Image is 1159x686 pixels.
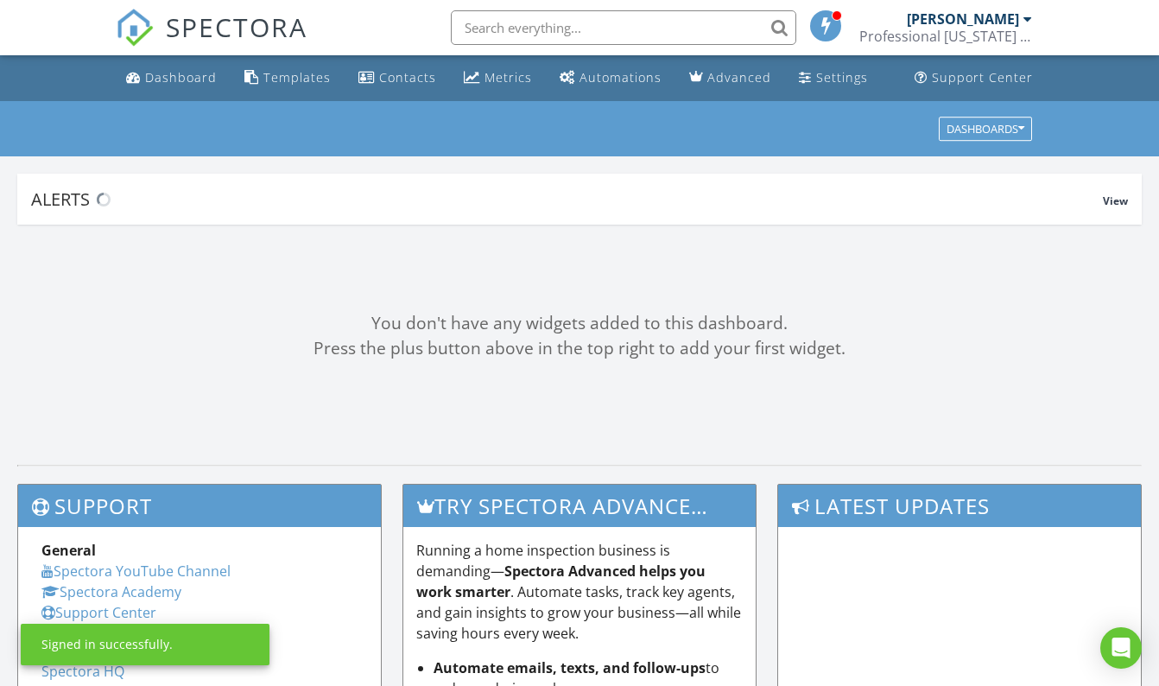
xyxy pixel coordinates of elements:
[41,603,156,622] a: Support Center
[939,117,1032,141] button: Dashboards
[379,69,436,86] div: Contacts
[416,540,743,644] p: Running a home inspection business is demanding— . Automate tasks, track key agents, and gain ins...
[1100,627,1142,669] div: Open Intercom Messenger
[579,69,662,86] div: Automations
[416,562,706,601] strong: Spectora Advanced helps you work smarter
[932,69,1033,86] div: Support Center
[792,62,875,94] a: Settings
[41,636,173,653] div: Signed in successfully.
[947,123,1024,135] div: Dashboards
[41,582,181,601] a: Spectora Academy
[351,62,443,94] a: Contacts
[17,311,1142,336] div: You don't have any widgets added to this dashboard.
[18,485,381,527] h3: Support
[907,10,1019,28] div: [PERSON_NAME]
[31,187,1103,211] div: Alerts
[145,69,217,86] div: Dashboard
[553,62,668,94] a: Automations (Basic)
[816,69,868,86] div: Settings
[682,62,778,94] a: Advanced
[908,62,1040,94] a: Support Center
[403,485,756,527] h3: Try spectora advanced [DATE]
[116,9,154,47] img: The Best Home Inspection Software - Spectora
[457,62,539,94] a: Metrics
[17,336,1142,361] div: Press the plus button above in the top right to add your first widget.
[1103,194,1128,208] span: View
[263,69,331,86] div: Templates
[116,23,307,60] a: SPECTORA
[41,662,124,681] a: Spectora HQ
[41,562,231,581] a: Spectora YouTube Channel
[859,28,1032,45] div: Professional Florida Inspection Services LLC
[166,9,307,45] span: SPECTORA
[41,541,96,560] strong: General
[434,658,706,677] strong: Automate emails, texts, and follow-ups
[119,62,224,94] a: Dashboard
[707,69,771,86] div: Advanced
[237,62,338,94] a: Templates
[451,10,796,45] input: Search everything...
[484,69,532,86] div: Metrics
[778,485,1141,527] h3: Latest Updates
